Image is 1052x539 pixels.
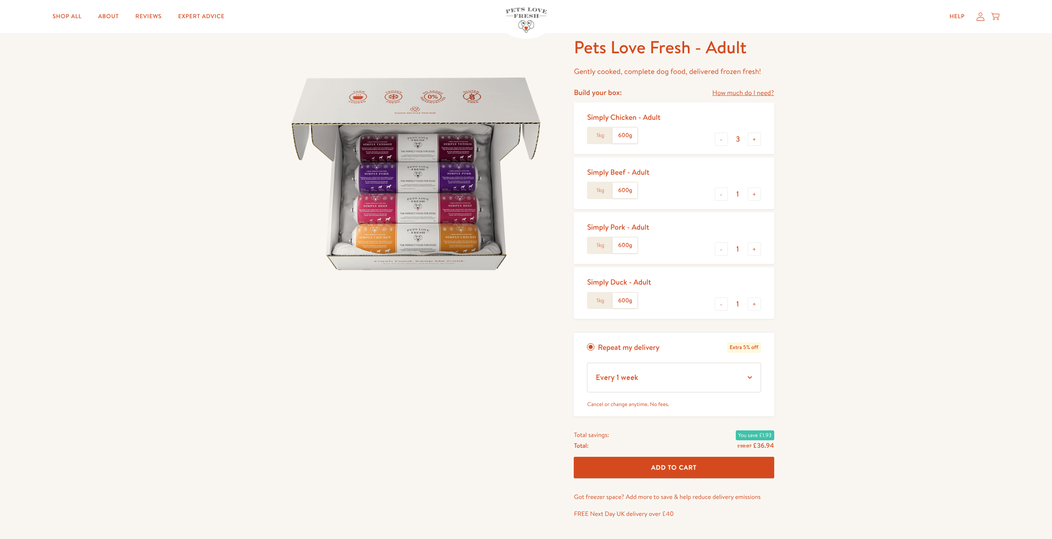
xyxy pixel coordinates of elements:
[748,188,761,201] button: +
[748,242,761,256] button: +
[598,342,659,353] span: Repeat my delivery
[574,430,609,440] span: Total savings:
[588,183,613,198] label: 1kg
[587,112,660,122] div: Simply Chicken - Adult
[574,508,774,519] p: FREE Next Day UK delivery over £40
[613,183,637,198] label: 600g
[748,297,761,311] button: +
[727,342,761,353] span: Extra 5% off
[91,8,125,25] a: About
[574,88,622,97] h4: Build your box:
[715,242,728,256] button: -
[613,237,637,253] label: 600g
[737,443,751,449] s: £38.87
[129,8,168,25] a: Reviews
[172,8,231,25] a: Expert Advice
[715,133,728,146] button: -
[748,133,761,146] button: +
[715,188,728,201] button: -
[574,65,774,78] p: Gently cooked, complete dog food, delivered frozen fresh!
[574,492,774,502] p: Got freezer space? Add more to save & help reduce delivery emissions
[587,277,651,287] div: Simply Duck - Adult
[587,167,649,177] div: Simply Beef - Adult
[613,293,637,309] label: 600g
[712,88,774,99] a: How much do I need?
[46,8,88,25] a: Shop All
[587,222,649,232] div: Simply Pork - Adult
[613,128,637,143] label: 600g
[587,401,669,408] small: Cancel or change anytime. No fees.
[753,441,774,450] span: £36.94
[506,7,547,33] img: Pets Love Fresh
[574,36,774,59] h1: Pets Love Fresh - Adult
[278,36,554,312] img: Pets Love Fresh - Adult
[588,293,613,309] label: 1kg
[715,297,728,311] button: -
[574,440,588,451] span: Total:
[943,8,971,25] a: Help
[651,463,697,472] span: Add To Cart
[574,457,774,479] button: Add To Cart
[736,430,774,440] span: You save £1.93
[588,237,613,253] label: 1kg
[588,128,613,143] label: 1kg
